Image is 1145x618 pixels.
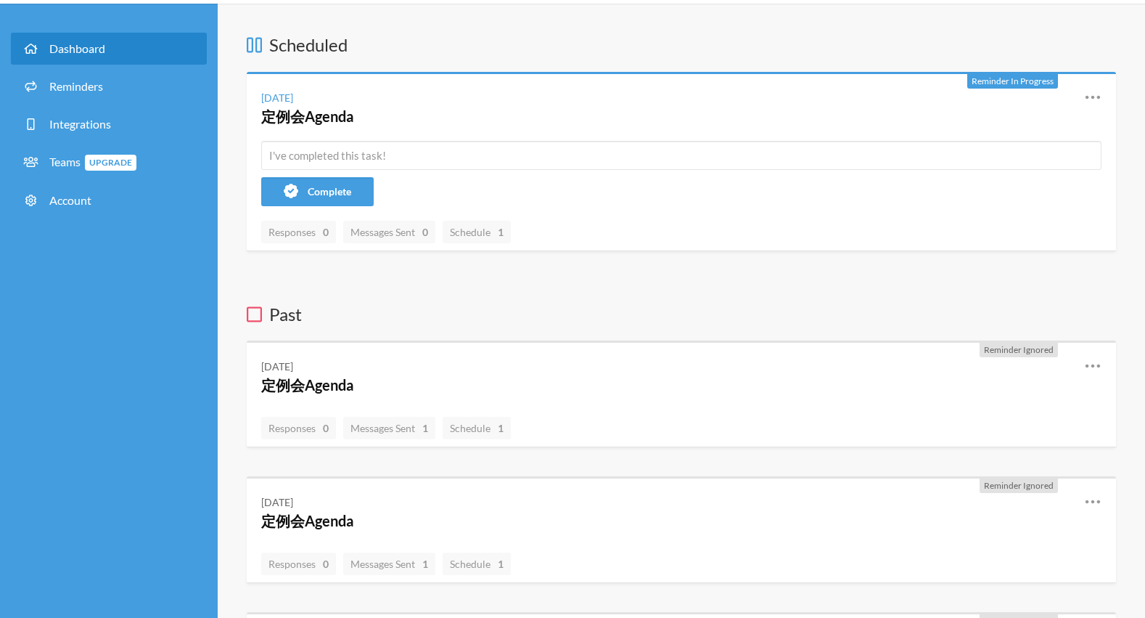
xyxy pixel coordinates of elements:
[343,221,435,243] a: Messages Sent0
[49,155,136,168] span: Teams
[343,553,435,575] a: Messages Sent1
[350,422,428,434] span: Messages Sent
[450,422,504,434] span: Schedule
[261,359,293,374] div: [DATE]
[498,556,504,572] strong: 1
[350,558,428,570] span: Messages Sent
[972,76,1054,86] span: Reminder In Progress
[984,480,1054,491] span: Reminder Ignored
[323,224,329,240] strong: 0
[261,90,293,105] div: [DATE]
[323,556,329,572] strong: 0
[49,41,105,55] span: Dashboard
[261,221,336,243] a: Responses0
[443,221,511,243] a: Schedule1
[261,107,353,125] a: 定例会Agenda
[261,553,336,575] a: Responses0
[11,33,207,65] a: Dashboard
[49,193,91,207] span: Account
[268,558,329,570] span: Responses
[11,184,207,216] a: Account
[261,512,353,529] a: 定例会Agenda
[350,226,428,238] span: Messages Sent
[11,70,207,102] a: Reminders
[261,141,1101,170] input: I've completed this task!
[268,422,329,434] span: Responses
[984,344,1054,355] span: Reminder Ignored
[450,226,504,238] span: Schedule
[49,117,111,131] span: Integrations
[261,376,353,394] a: 定例会Agenda
[261,417,336,439] a: Responses0
[343,417,435,439] a: Messages Sent1
[261,177,374,206] button: Complete
[247,33,1116,57] h3: Scheduled
[443,417,511,439] a: Schedule1
[49,79,103,93] span: Reminders
[11,146,207,179] a: TeamsUpgrade
[450,558,504,570] span: Schedule
[247,302,1116,327] h3: Past
[11,108,207,140] a: Integrations
[268,226,329,238] span: Responses
[498,224,504,240] strong: 1
[261,495,293,510] div: [DATE]
[323,420,329,436] strong: 0
[422,420,428,436] strong: 1
[85,155,136,171] span: Upgrade
[443,553,511,575] a: Schedule1
[308,185,351,198] span: Complete
[422,224,428,240] strong: 0
[498,420,504,436] strong: 1
[422,556,428,572] strong: 1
